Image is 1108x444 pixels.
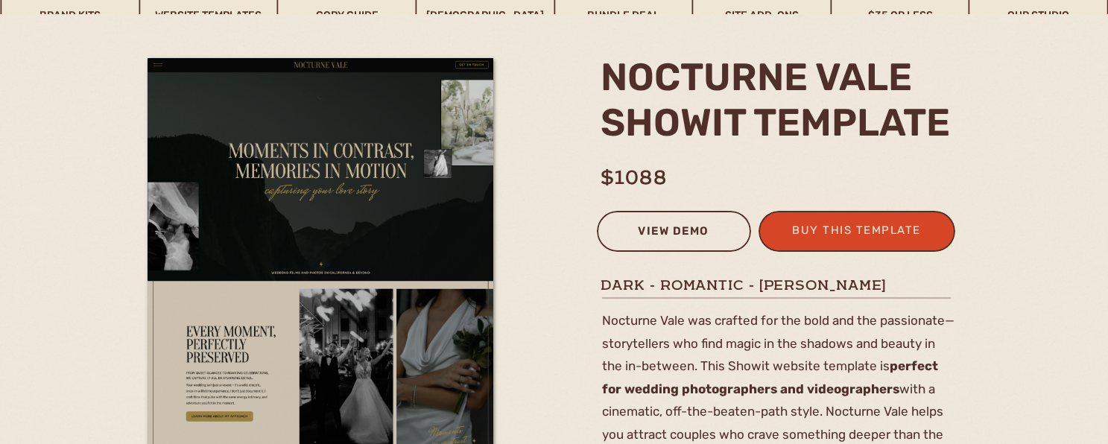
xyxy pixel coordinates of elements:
[601,163,721,182] h1: $1088
[601,54,960,144] h2: nocturne vale Showit template
[607,221,741,246] a: view demo
[766,221,948,245] a: buy this template
[601,276,955,294] h1: dark - romantic - [PERSON_NAME]
[602,358,938,396] b: perfect for wedding photographers and videographers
